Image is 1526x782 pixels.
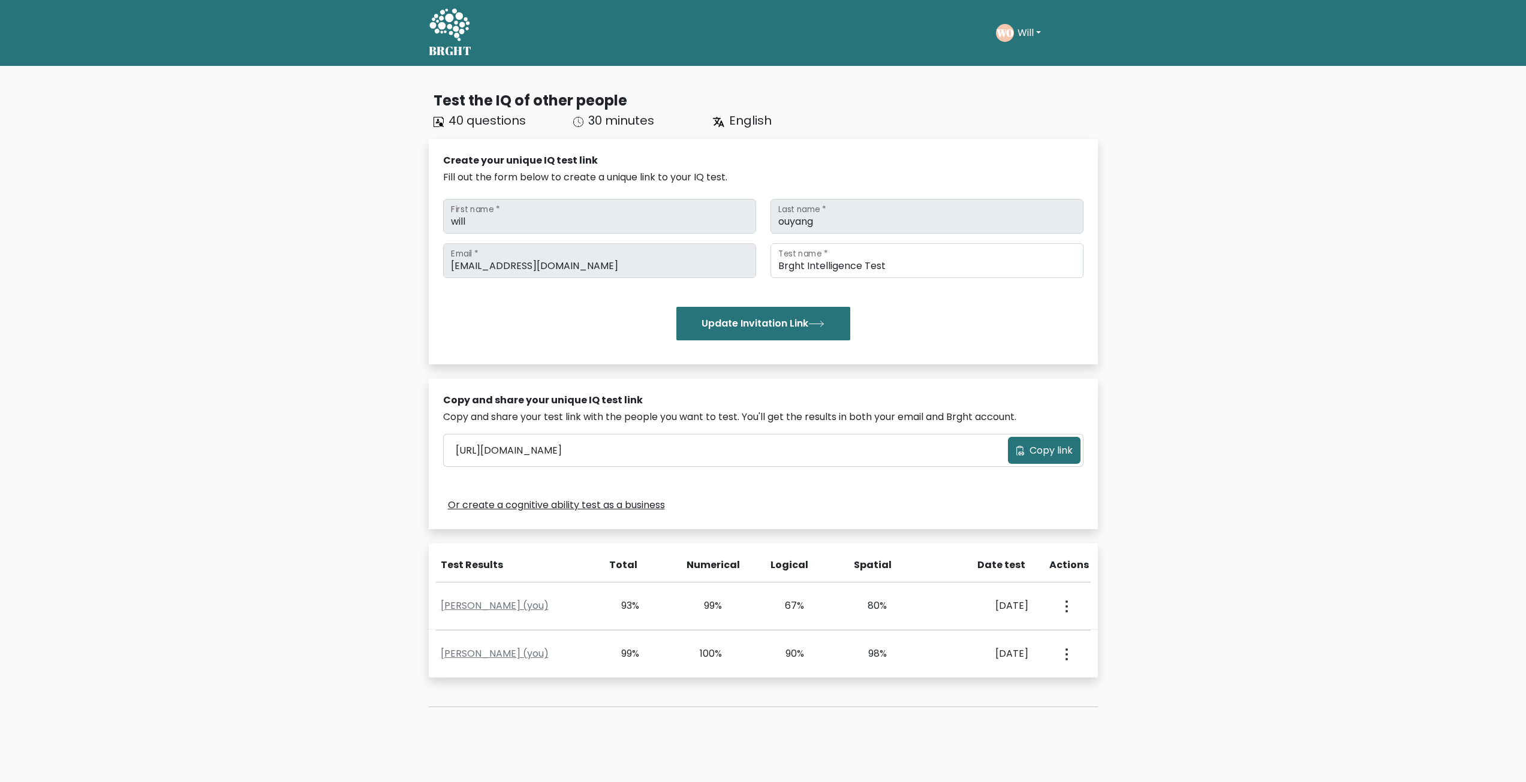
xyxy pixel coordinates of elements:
div: [DATE] [935,647,1028,661]
div: 90% [770,647,805,661]
a: [PERSON_NAME] (you) [441,599,549,612]
div: 67% [770,599,805,613]
div: 99% [606,647,640,661]
span: English [729,112,772,129]
div: Test the IQ of other people [434,90,1098,111]
div: Logical [770,558,805,572]
div: Spatial [854,558,889,572]
a: BRGHT [429,5,472,61]
span: 40 questions [449,112,526,129]
div: 100% [688,647,722,661]
input: Last name [770,199,1083,234]
div: Copy and share your unique IQ test link [443,393,1083,407]
a: Or create a cognitive ability test as a business [448,498,665,512]
div: Test Results [441,558,589,572]
div: [DATE] [935,599,1028,613]
text: WO [995,26,1013,40]
span: Copy link [1030,443,1073,458]
div: Create your unique IQ test link [443,153,1083,168]
div: Date test [938,558,1035,572]
div: 99% [688,599,722,613]
div: Numerical [687,558,721,572]
button: Update Invitation Link [676,307,850,340]
div: 93% [606,599,640,613]
input: Email [443,243,756,278]
input: Test name [770,243,1083,278]
div: 80% [853,599,887,613]
h5: BRGHT [429,44,472,58]
input: First name [443,199,756,234]
span: 30 minutes [588,112,654,129]
button: Copy link [1008,437,1080,464]
a: [PERSON_NAME] (you) [441,647,549,660]
div: Fill out the form below to create a unique link to your IQ test. [443,170,1083,185]
div: Total [603,558,638,572]
div: 98% [853,647,887,661]
div: Copy and share your test link with the people you want to test. You'll get the results in both yo... [443,410,1083,424]
button: Will [1014,25,1045,41]
div: Actions [1049,558,1091,572]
